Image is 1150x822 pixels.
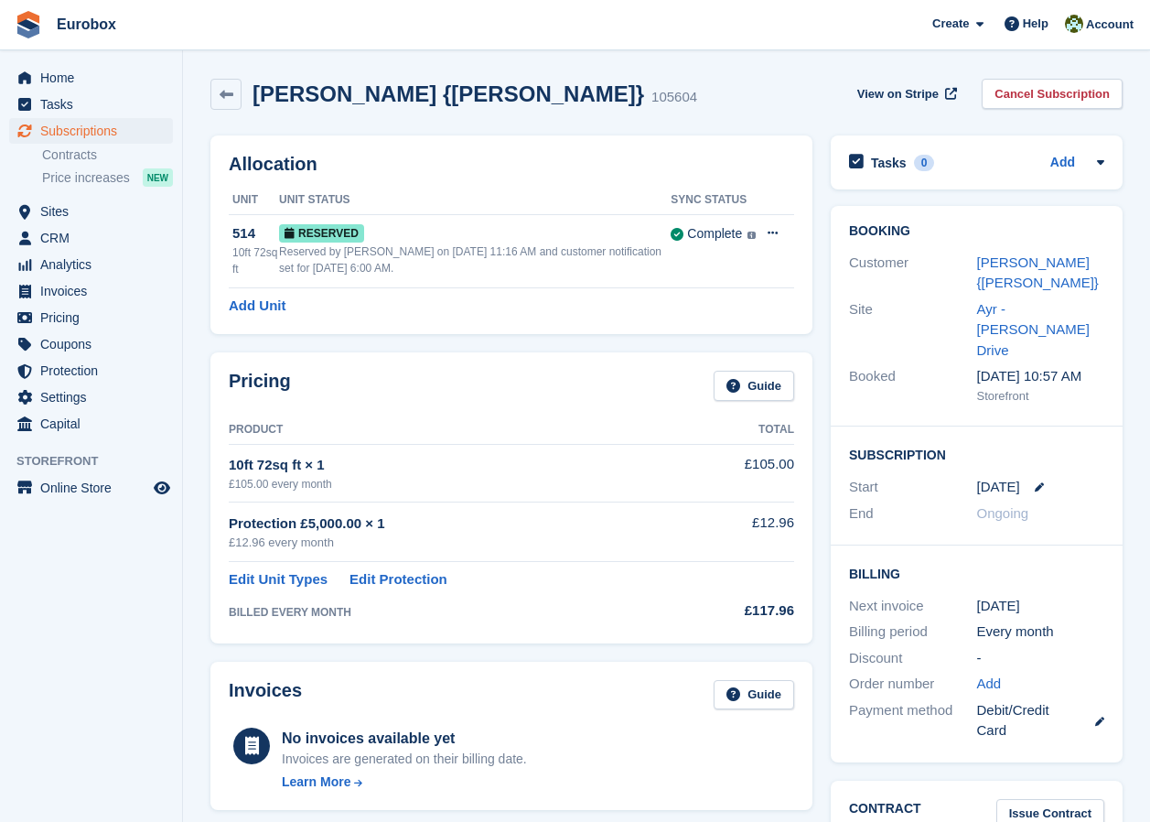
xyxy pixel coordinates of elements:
[9,65,173,91] a: menu
[40,475,150,501] span: Online Store
[9,225,173,251] a: menu
[849,445,1104,463] h2: Subscription
[871,155,907,171] h2: Tasks
[151,477,173,499] a: Preview store
[282,773,350,792] div: Learn More
[977,648,1105,669] div: -
[849,622,977,643] div: Billing period
[229,186,279,215] th: Unit
[977,301,1090,358] a: Ayr - [PERSON_NAME] Drive
[229,455,690,476] div: 10ft 72sq ft × 1
[690,416,794,445] th: Total
[977,387,1105,406] div: Storefront
[229,296,285,317] a: Add Unit
[42,169,130,187] span: Price increases
[229,534,690,552] div: £12.96 every month
[229,476,690,492] div: £105.00 every month
[977,366,1105,387] div: [DATE] 10:57 AM
[977,622,1105,643] div: Every month
[279,243,671,276] div: Reserved by [PERSON_NAME] on [DATE] 11:16 AM and customer notification set for [DATE] 6:00 AM.
[282,773,527,792] a: Learn More
[977,700,1105,741] div: Debit/Credit Card
[229,371,291,401] h2: Pricing
[849,596,977,617] div: Next invoice
[40,199,150,224] span: Sites
[42,146,173,164] a: Contracts
[42,168,173,188] a: Price increases NEW
[747,232,756,240] img: icon-info-grey-7440780725fd019a000dd9b08b2336e03edf1995a4989e88bcd33f0948082b44.svg
[15,11,42,38] img: stora-icon-8386f47178a22dfd0bd8f6a31ec36ba5ce8667c1dd55bd0f319d3a0aa187defe.svg
[849,564,1104,582] h2: Billing
[714,680,794,710] a: Guide
[977,254,1099,291] a: [PERSON_NAME] {[PERSON_NAME]}
[9,199,173,224] a: menu
[651,87,697,108] div: 105604
[9,305,173,330] a: menu
[1050,153,1075,174] a: Add
[40,278,150,304] span: Invoices
[850,79,961,109] a: View on Stripe
[40,118,150,144] span: Subscriptions
[849,674,977,695] div: Order number
[849,366,977,405] div: Booked
[229,514,690,535] div: Protection £5,000.00 × 1
[9,411,173,437] a: menu
[690,600,794,622] div: £117.96
[16,452,182,470] span: Storefront
[349,569,447,590] a: Edit Protection
[279,224,364,243] span: Reserved
[849,700,977,741] div: Payment method
[932,15,969,33] span: Create
[9,278,173,304] a: menu
[40,411,150,437] span: Capital
[849,299,977,362] div: Site
[1023,15,1048,33] span: Help
[40,252,150,277] span: Analytics
[229,680,302,710] h2: Invoices
[232,244,279,277] div: 10ft 72sq ft
[229,604,690,621] div: BILLED EVERY MONTH
[9,118,173,144] a: menu
[40,225,150,251] span: CRM
[279,186,671,215] th: Unit Status
[977,596,1105,617] div: [DATE]
[40,65,150,91] span: Home
[9,475,173,501] a: menu
[40,305,150,330] span: Pricing
[1065,15,1083,33] img: Lorna Russell
[1086,16,1134,34] span: Account
[9,331,173,357] a: menu
[671,186,756,215] th: Sync Status
[977,505,1029,521] span: Ongoing
[849,253,977,294] div: Customer
[914,155,935,171] div: 0
[9,92,173,117] a: menu
[40,358,150,384] span: Protection
[849,648,977,669] div: Discount
[857,85,939,103] span: View on Stripe
[9,384,173,410] a: menu
[849,477,977,498] div: Start
[690,503,794,562] td: £12.96
[229,569,328,590] a: Edit Unit Types
[849,224,1104,239] h2: Booking
[9,252,173,277] a: menu
[232,223,279,244] div: 514
[9,358,173,384] a: menu
[977,477,1020,498] time: 2025-09-06 00:00:00 UTC
[40,92,150,117] span: Tasks
[143,168,173,187] div: NEW
[977,674,1002,695] a: Add
[282,750,527,769] div: Invoices are generated on their billing date.
[40,384,150,410] span: Settings
[253,81,644,106] h2: [PERSON_NAME] {[PERSON_NAME]}
[229,154,794,175] h2: Allocation
[982,79,1123,109] a: Cancel Subscription
[282,728,527,750] div: No invoices available yet
[690,444,794,502] td: £105.00
[49,9,124,39] a: Eurobox
[849,503,977,525] div: End
[714,371,794,401] a: Guide
[687,224,742,243] div: Complete
[229,416,690,445] th: Product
